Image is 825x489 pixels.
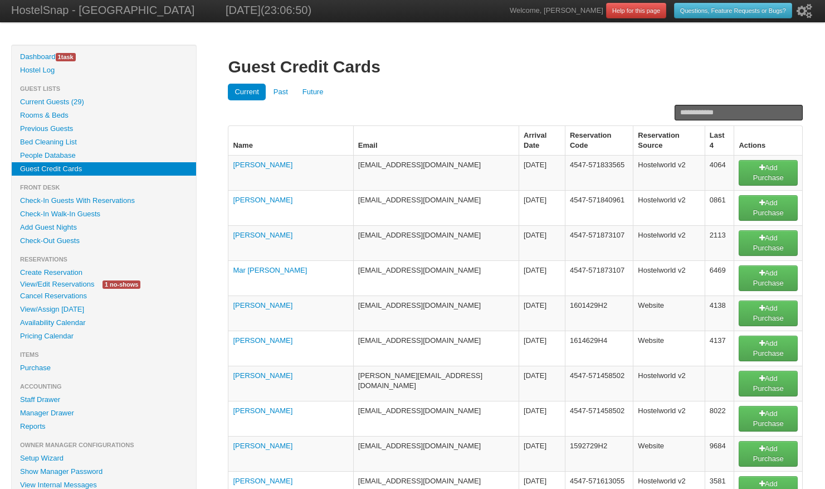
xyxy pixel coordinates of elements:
a: [PERSON_NAME] [233,336,292,345]
td: Hostelworld v2 [633,401,704,436]
td: 0861 [705,190,734,225]
a: Purchase [12,361,196,375]
a: Pricing Calendar [12,330,196,343]
td: 9684 [705,436,734,471]
a: Dashboard1task [12,50,196,64]
a: Help for this page [606,3,666,18]
td: 4137 [705,331,734,366]
th: Reservation Source [633,126,704,155]
td: Website [633,331,704,366]
a: Availability Calendar [12,316,196,330]
a: Manager Drawer [12,406,196,420]
a: Previous Guests [12,122,196,135]
a: [PERSON_NAME] [233,406,292,415]
td: 1614629H4 [565,331,633,366]
a: [PERSON_NAME] [233,442,292,450]
td: [DATE] [519,331,565,366]
a: [PERSON_NAME] [233,371,292,380]
a: Add Purchase [739,406,798,432]
a: Current [228,84,265,100]
th: Last 4 [705,126,734,155]
td: 2113 [705,225,734,260]
td: Hostelworld v2 [633,190,704,225]
li: Front Desk [12,181,196,194]
a: Add Purchase [739,265,798,291]
td: 8022 [705,401,734,436]
td: Website [633,436,704,471]
span: (23:06:50) [261,4,311,16]
td: [EMAIL_ADDRESS][DOMAIN_NAME] [353,225,519,260]
a: [PERSON_NAME] [233,231,292,239]
a: Bed Cleaning List [12,135,196,149]
td: 1601429H2 [565,296,633,331]
span: 1 no-shows [102,280,140,289]
th: Actions [734,126,802,155]
td: 1592729H2 [565,436,633,471]
a: Setup Wizard [12,452,196,465]
a: Create Reservation [12,266,196,279]
a: View/Assign [DATE] [12,303,196,316]
a: Current Guests (29) [12,95,196,109]
li: Items [12,348,196,361]
td: [DATE] [519,260,565,296]
td: [PERSON_NAME][EMAIL_ADDRESS][DOMAIN_NAME] [353,366,519,401]
td: [DATE] [519,366,565,401]
a: [PERSON_NAME] [233,477,292,485]
td: [EMAIL_ADDRESS][DOMAIN_NAME] [353,155,519,190]
td: Hostelworld v2 [633,366,704,401]
td: 4547-571458502 [565,401,633,436]
a: Check-Out Guests [12,234,196,248]
a: Hostel Log [12,64,196,77]
th: Email [353,126,519,155]
td: [EMAIL_ADDRESS][DOMAIN_NAME] [353,260,519,296]
a: Staff Drawer [12,393,196,406]
td: [EMAIL_ADDRESS][DOMAIN_NAME] [353,296,519,331]
h1: Guest Credit Cards [228,57,803,77]
a: [PERSON_NAME] [233,196,292,204]
td: Hostelworld v2 [633,260,704,296]
td: 4547-571873107 [565,225,633,260]
td: [DATE] [519,225,565,260]
a: Show Manager Password [12,465,196,478]
td: Website [633,296,704,331]
td: [EMAIL_ADDRESS][DOMAIN_NAME] [353,331,519,366]
a: 1 no-shows [94,278,149,290]
a: People Database [12,149,196,162]
td: 6469 [705,260,734,296]
td: [DATE] [519,155,565,190]
li: Accounting [12,380,196,393]
td: 4547-571840961 [565,190,633,225]
td: [DATE] [519,190,565,225]
i: Setup Wizard [797,4,812,18]
a: Cancel Reservations [12,289,196,303]
a: Add Purchase [739,441,798,467]
td: 4547-571833565 [565,155,633,190]
td: [DATE] [519,401,565,436]
a: Check-In Walk-In Guests [12,207,196,221]
a: Guest Credit Cards [12,162,196,176]
th: Reservation Code [565,126,633,155]
a: Add Guest Nights [12,221,196,234]
td: [DATE] [519,296,565,331]
td: [DATE] [519,436,565,471]
a: Reports [12,420,196,433]
span: task [56,53,76,61]
td: 4064 [705,155,734,190]
a: Future [296,84,330,100]
td: [EMAIL_ADDRESS][DOMAIN_NAME] [353,190,519,225]
span: 1 [58,54,61,60]
td: 4547-571873107 [565,260,633,296]
li: Owner Manager Configurations [12,438,196,452]
li: Guest Lists [12,82,196,95]
th: Name [228,126,353,155]
a: View/Edit Reservations [12,278,102,290]
a: Rooms & Beds [12,109,196,122]
td: [EMAIL_ADDRESS][DOMAIN_NAME] [353,436,519,471]
a: Add Purchase [739,230,798,256]
a: [PERSON_NAME] [233,301,292,309]
a: Add Purchase [739,195,798,221]
li: Reservations [12,253,196,266]
td: Hostelworld v2 [633,155,704,190]
a: Mar [PERSON_NAME] [233,266,307,274]
th: Arrival Date [519,126,565,155]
